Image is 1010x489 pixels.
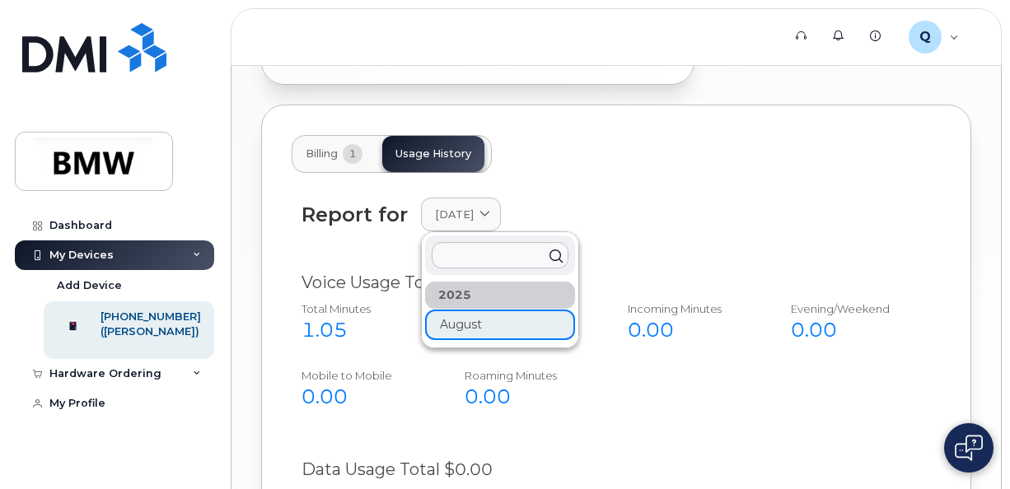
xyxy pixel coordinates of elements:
div: Incoming Minutes [628,301,755,317]
div: 0.00 [628,316,755,344]
div: QTF3974 [897,21,970,54]
span: 1 [343,144,362,164]
a: [DATE] [421,198,501,231]
div: Evening/Weekend [791,301,918,317]
span: Billing [306,147,338,161]
div: Total Minutes [302,301,428,317]
div: 1.05 [302,316,428,344]
div: Roaming Minutes [465,368,592,384]
div: Data Usage Total $0.00 [302,458,931,482]
div: 2025 [425,282,575,309]
div: 0.00 [302,383,428,411]
div: Report for [302,203,408,226]
div: Mobile to Mobile [302,368,428,384]
div: 0.00 [791,316,918,344]
span: Q [919,27,931,47]
div: Voice Usage Total $0.00 [302,271,931,295]
div: 0.00 [465,383,592,411]
span: [DATE] [435,207,474,222]
img: Open chat [955,435,983,461]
